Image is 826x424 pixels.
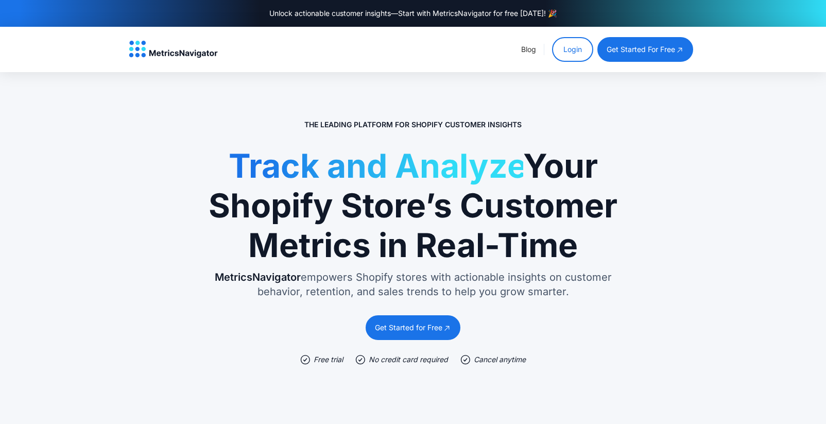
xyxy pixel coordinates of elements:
a: home [129,41,218,58]
img: check [300,354,311,365]
div: Unlock actionable customer insights—Start with MetricsNavigator for free [DATE]! 🎉 [269,8,557,19]
a: Login [552,37,593,62]
img: open [676,45,684,54]
div: Cancel anytime [474,354,526,365]
p: empowers Shopify stores with actionable insights on customer behavior, retention, and sales trend... [207,270,619,299]
span: Track and Analyze [229,146,523,185]
img: check [355,354,366,365]
span: MetricsNavigator [215,271,301,283]
p: The Leading Platform for Shopify Customer Insights [304,120,522,130]
a: Blog [521,45,536,54]
img: open [443,324,451,332]
img: MetricsNavigator [129,41,218,58]
div: No credit card required [369,354,448,365]
a: get started for free [597,37,693,62]
div: Free trial [314,354,343,365]
img: check [460,354,471,365]
h1: Your Shopify Store’s Customer Metrics in Real-Time [207,146,619,265]
div: get started for free [607,44,675,55]
a: Get Started for Free [366,315,460,340]
div: Get Started for Free [375,323,442,333]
